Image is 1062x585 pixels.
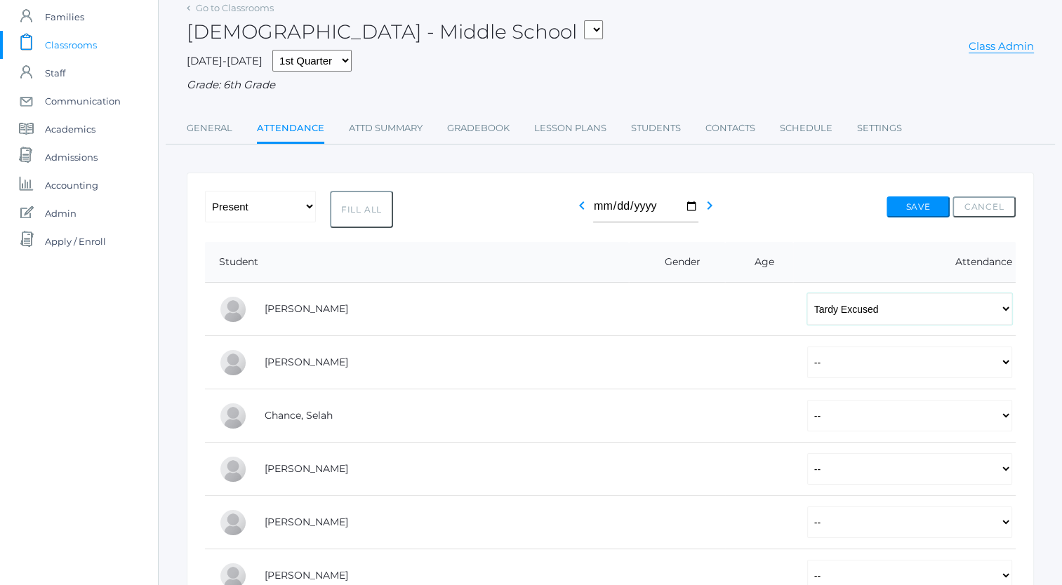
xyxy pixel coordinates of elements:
[953,196,1016,217] button: Cancel
[219,455,247,483] div: Levi Erner
[701,203,718,217] a: chevron_right
[45,143,98,171] span: Admissions
[205,242,629,283] th: Student
[631,114,681,142] a: Students
[573,203,590,217] a: chevron_left
[45,199,77,227] span: Admin
[196,2,274,13] a: Go to Classrooms
[45,171,98,199] span: Accounting
[257,114,324,144] a: Attendance
[265,569,348,581] a: [PERSON_NAME]
[45,87,121,115] span: Communication
[330,191,393,228] button: Fill All
[701,197,718,214] i: chevron_right
[45,59,65,87] span: Staff
[45,115,95,143] span: Academics
[705,114,755,142] a: Contacts
[857,114,902,142] a: Settings
[45,3,84,31] span: Families
[780,114,832,142] a: Schedule
[265,356,348,368] a: [PERSON_NAME]
[349,114,423,142] a: Attd Summary
[969,39,1034,53] a: Class Admin
[534,114,606,142] a: Lesson Plans
[265,302,348,315] a: [PERSON_NAME]
[187,54,263,67] span: [DATE]-[DATE]
[265,516,348,528] a: [PERSON_NAME]
[187,77,1034,93] div: Grade: 6th Grade
[447,114,510,142] a: Gradebook
[219,402,247,430] div: Selah Chance
[573,197,590,214] i: chevron_left
[725,242,792,283] th: Age
[219,509,247,537] div: Chase Farnes
[187,21,603,43] h2: [DEMOGRAPHIC_DATA] - Middle School
[887,196,950,217] button: Save
[793,242,1016,283] th: Attendance
[629,242,726,283] th: Gender
[265,409,333,422] a: Chance, Selah
[45,227,106,255] span: Apply / Enroll
[45,31,97,59] span: Classrooms
[219,349,247,377] div: Gabby Brozek
[187,114,232,142] a: General
[219,295,247,323] div: Josey Baker
[265,462,348,475] a: [PERSON_NAME]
